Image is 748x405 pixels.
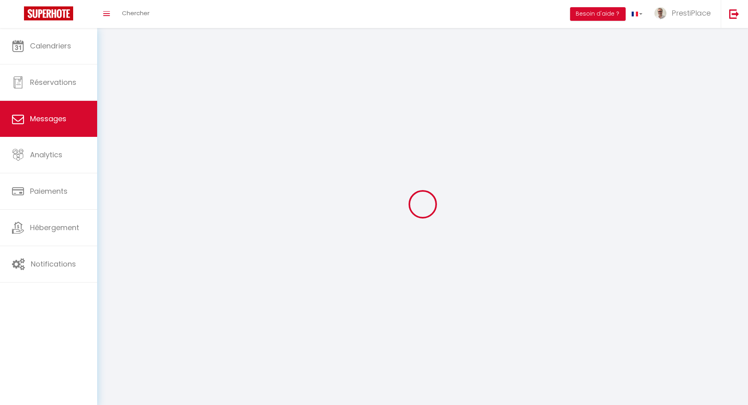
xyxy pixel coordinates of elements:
span: Chercher [122,9,150,17]
img: logout [729,9,739,19]
span: Réservations [30,77,76,87]
span: Notifications [31,259,76,269]
button: Ouvrir le widget de chat LiveChat [6,3,30,27]
span: Paiements [30,186,68,196]
img: Super Booking [24,6,73,20]
span: Analytics [30,150,62,160]
span: Messages [30,114,66,124]
button: Besoin d'aide ? [570,7,626,21]
img: ... [654,7,666,19]
span: Calendriers [30,41,71,51]
span: Hébergement [30,223,79,233]
span: PrestiPlace [672,8,711,18]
